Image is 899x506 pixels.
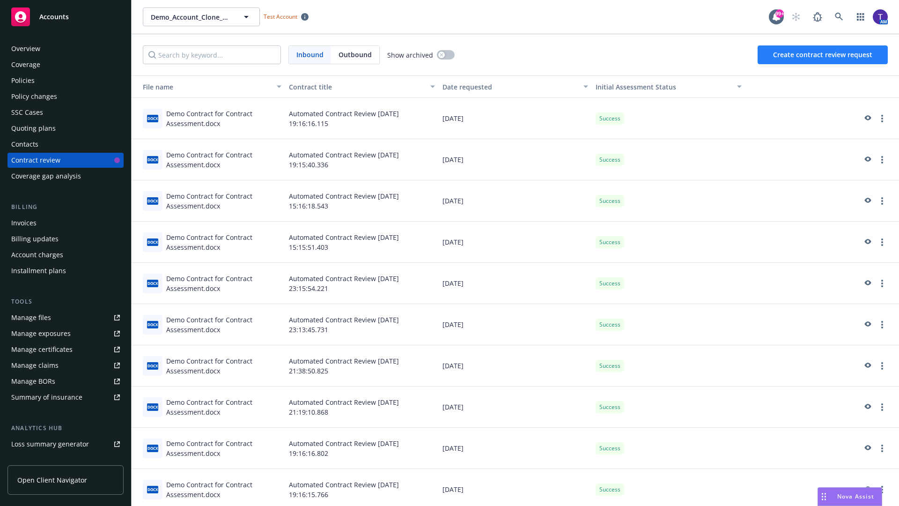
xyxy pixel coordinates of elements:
[260,12,312,22] span: Test Account
[7,390,124,405] a: Summary of insurance
[339,50,372,60] span: Outbound
[877,237,888,248] a: more
[285,387,439,428] div: Automated Contract Review [DATE] 21:19:10.868
[285,428,439,469] div: Automated Contract Review [DATE] 19:16:16.802
[439,139,592,180] div: [DATE]
[7,202,124,212] div: Billing
[7,121,124,136] a: Quoting plans
[877,113,888,124] a: more
[285,180,439,222] div: Automated Contract Review [DATE] 15:16:18.543
[773,50,872,59] span: Create contract review request
[7,310,124,325] a: Manage files
[11,390,82,405] div: Summary of insurance
[11,263,66,278] div: Installment plans
[151,12,232,22] span: Demo_Account_Clone_QA_CR_Tests_Demo
[7,424,124,433] div: Analytics hub
[599,485,620,494] span: Success
[285,345,439,387] div: Automated Contract Review [DATE] 21:38:50.825
[135,82,271,92] div: File name
[147,238,158,246] span: docx
[439,263,592,304] div: [DATE]
[599,362,620,370] span: Success
[11,374,55,389] div: Manage BORs
[862,154,873,165] a: preview
[147,445,158,452] span: docx
[285,304,439,345] div: Automated Contract Review [DATE] 23:13:45.731
[877,443,888,454] a: more
[862,195,873,207] a: preview
[11,231,59,246] div: Billing updates
[7,326,124,341] a: Manage exposures
[166,480,281,499] div: Demo Contract for Contract Assessment.docx
[11,121,56,136] div: Quoting plans
[775,9,784,18] div: 99+
[11,153,60,168] div: Contract review
[166,397,281,417] div: Demo Contract for Contract Assessment.docx
[439,75,592,98] button: Date requested
[7,437,124,452] a: Loss summary generator
[596,82,731,92] div: Toggle SortBy
[877,484,888,495] a: more
[166,356,281,376] div: Demo Contract for Contract Assessment.docx
[135,82,271,92] div: Toggle SortBy
[147,156,158,163] span: docx
[877,278,888,289] a: more
[7,153,124,168] a: Contract review
[11,137,38,152] div: Contacts
[7,342,124,357] a: Manage certificates
[285,139,439,180] div: Automated Contract Review [DATE] 19:15:40.336
[862,360,873,372] a: preview
[147,197,158,204] span: docx
[166,439,281,458] div: Demo Contract for Contract Assessment.docx
[599,320,620,329] span: Success
[331,46,379,64] span: Outbound
[7,41,124,56] a: Overview
[439,345,592,387] div: [DATE]
[862,484,873,495] a: preview
[166,232,281,252] div: Demo Contract for Contract Assessment.docx
[862,113,873,124] a: preview
[599,279,620,288] span: Success
[877,402,888,413] a: more
[11,247,63,262] div: Account charges
[296,50,324,60] span: Inbound
[11,437,89,452] div: Loss summary generator
[596,82,676,91] span: Initial Assessment Status
[442,82,578,92] div: Date requested
[7,358,124,373] a: Manage claims
[599,114,620,123] span: Success
[387,50,433,60] span: Show archived
[873,9,888,24] img: photo
[862,402,873,413] a: preview
[7,4,124,30] a: Accounts
[439,180,592,222] div: [DATE]
[837,492,874,500] span: Nova Assist
[599,197,620,205] span: Success
[285,263,439,304] div: Automated Contract Review [DATE] 23:15:54.221
[143,7,260,26] button: Demo_Account_Clone_QA_CR_Tests_Demo
[439,304,592,345] div: [DATE]
[11,326,71,341] div: Manage exposures
[439,98,592,139] div: [DATE]
[7,216,124,231] a: Invoices
[830,7,848,26] a: Search
[11,105,43,120] div: SSC Cases
[7,105,124,120] a: SSC Cases
[285,75,439,98] button: Contract title
[166,274,281,293] div: Demo Contract for Contract Assessment.docx
[818,487,882,506] button: Nova Assist
[7,231,124,246] a: Billing updates
[264,13,297,21] span: Test Account
[599,403,620,411] span: Success
[599,444,620,453] span: Success
[599,238,620,246] span: Success
[147,403,158,410] span: docx
[147,362,158,369] span: docx
[7,297,124,306] div: Tools
[147,486,158,493] span: docx
[166,109,281,128] div: Demo Contract for Contract Assessment.docx
[17,475,87,485] span: Open Client Navigator
[11,89,57,104] div: Policy changes
[877,319,888,330] a: more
